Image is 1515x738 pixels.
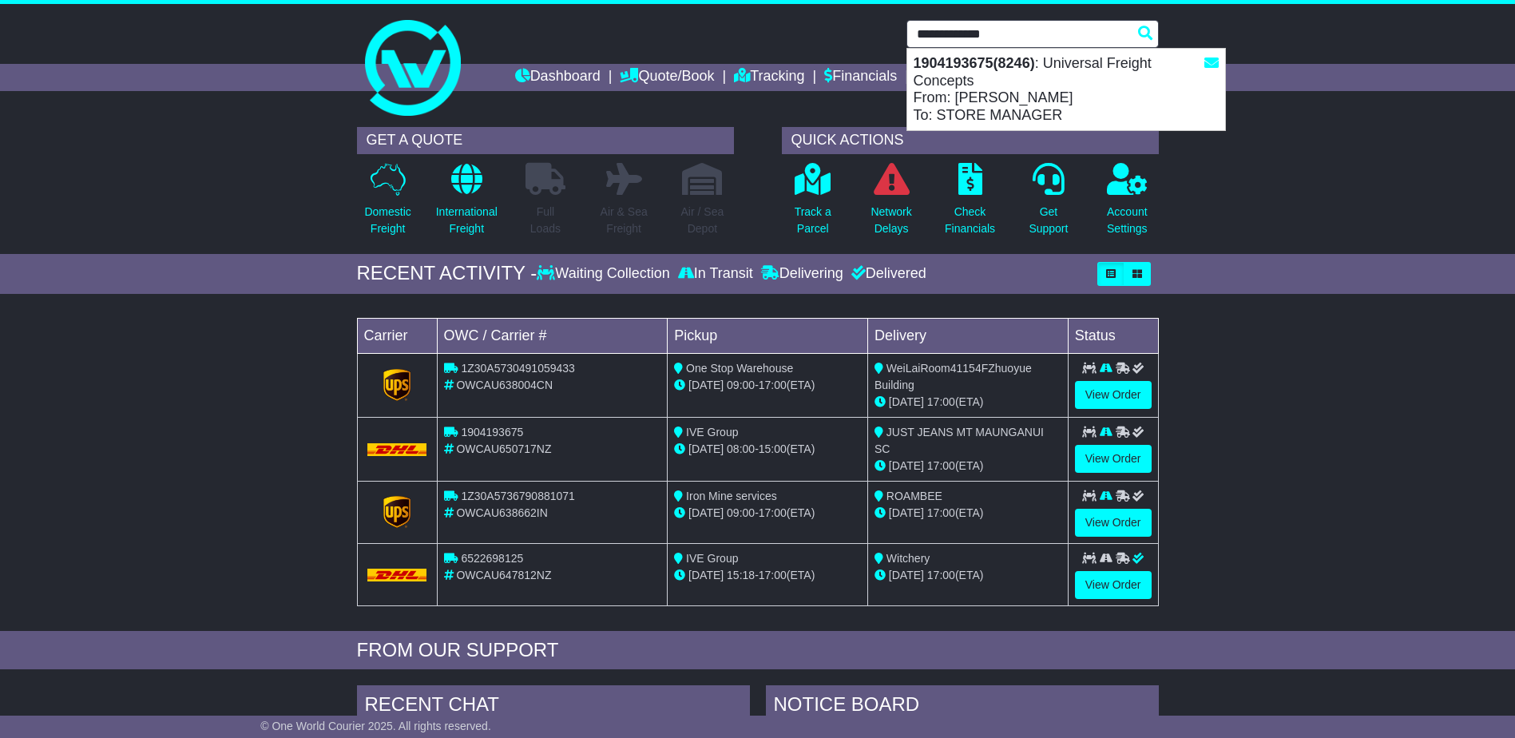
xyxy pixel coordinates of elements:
img: GetCarrierServiceLogo [383,369,410,401]
td: OWC / Carrier # [437,318,668,353]
a: View Order [1075,381,1152,409]
span: [DATE] [889,395,924,408]
span: WeiLaiRoom41154FZhuoyue Building [874,362,1032,391]
div: NOTICE BOARD [766,685,1159,728]
span: IVE Group [686,552,738,565]
span: © One World Courier 2025. All rights reserved. [260,720,491,732]
span: 09:00 [727,379,755,391]
span: 17:00 [927,569,955,581]
a: GetSupport [1028,162,1069,246]
span: One Stop Warehouse [686,362,793,375]
div: GET A QUOTE [357,127,734,154]
a: View Order [1075,509,1152,537]
a: CheckFinancials [944,162,996,246]
span: [DATE] [688,569,724,581]
div: : Universal Freight Concepts From: [PERSON_NAME] To: STORE MANAGER [907,49,1225,130]
a: Tracking [734,64,804,91]
span: 17:00 [759,379,787,391]
span: 1Z30A5736790881071 [461,490,574,502]
div: (ETA) [874,505,1061,522]
span: ROAMBEE [886,490,942,502]
div: Waiting Collection [537,265,673,283]
span: [DATE] [889,459,924,472]
span: 17:00 [759,506,787,519]
div: (ETA) [874,458,1061,474]
div: RECENT CHAT [357,685,750,728]
a: InternationalFreight [435,162,498,246]
span: [DATE] [688,379,724,391]
td: Status [1068,318,1158,353]
span: 6522698125 [461,552,523,565]
span: 17:00 [927,506,955,519]
p: Check Financials [945,204,995,237]
span: OWCAU638662IN [456,506,547,519]
a: DomesticFreight [363,162,411,246]
span: 17:00 [927,459,955,472]
span: 08:00 [727,442,755,455]
a: Track aParcel [794,162,832,246]
div: QUICK ACTIONS [782,127,1159,154]
div: In Transit [674,265,757,283]
a: NetworkDelays [870,162,912,246]
span: [DATE] [688,442,724,455]
span: IVE Group [686,426,738,438]
div: RECENT ACTIVITY - [357,262,537,285]
span: 15:18 [727,569,755,581]
div: - (ETA) [674,441,861,458]
div: FROM OUR SUPPORT [357,639,1159,662]
span: OWCAU638004CN [456,379,553,391]
span: 1904193675 [461,426,523,438]
td: Pickup [668,318,868,353]
span: [DATE] [688,506,724,519]
div: Delivering [757,265,847,283]
td: Carrier [357,318,437,353]
p: Air & Sea Freight [601,204,648,237]
p: Air / Sea Depot [681,204,724,237]
a: View Order [1075,445,1152,473]
p: Full Loads [525,204,565,237]
img: DHL.png [367,443,427,456]
a: View Order [1075,571,1152,599]
span: 17:00 [759,569,787,581]
span: OWCAU650717NZ [456,442,551,455]
img: GetCarrierServiceLogo [383,496,410,528]
a: Quote/Book [620,64,714,91]
p: International Freight [436,204,498,237]
p: Domestic Freight [364,204,410,237]
span: 17:00 [927,395,955,408]
div: - (ETA) [674,567,861,584]
div: (ETA) [874,567,1061,584]
p: Network Delays [871,204,911,237]
td: Delivery [867,318,1068,353]
div: - (ETA) [674,505,861,522]
p: Get Support [1029,204,1068,237]
p: Account Settings [1107,204,1148,237]
p: Track a Parcel [795,204,831,237]
a: Financials [824,64,897,91]
div: - (ETA) [674,377,861,394]
img: DHL.png [367,569,427,581]
span: OWCAU647812NZ [456,569,551,581]
div: (ETA) [874,394,1061,411]
strong: 1904193675(8246) [914,55,1035,71]
a: AccountSettings [1106,162,1148,246]
span: 09:00 [727,506,755,519]
span: Iron Mine services [686,490,777,502]
a: Dashboard [515,64,601,91]
span: JUST JEANS MT MAUNGANUI SC [874,426,1044,455]
span: 1Z30A5730491059433 [461,362,574,375]
span: 15:00 [759,442,787,455]
div: Delivered [847,265,926,283]
span: [DATE] [889,569,924,581]
span: [DATE] [889,506,924,519]
span: Witchery [886,552,930,565]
